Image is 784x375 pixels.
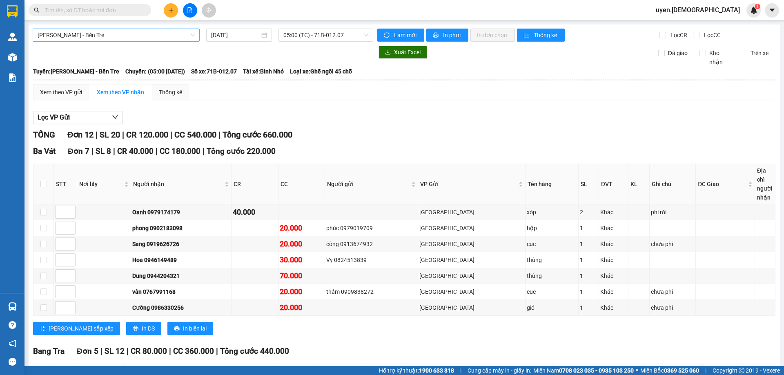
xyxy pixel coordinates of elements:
div: Dung 0944204321 [132,271,230,280]
div: 1 [580,240,597,249]
span: ĐC Giao [698,180,746,189]
div: 20.000 [280,238,324,250]
span: CC 540.000 [174,130,216,140]
span: CR 120.000 [126,130,168,140]
div: phúc 0979019709 [326,224,416,233]
span: Số xe: 71B-012.07 [191,67,237,76]
div: Xem theo VP gửi [40,88,82,97]
span: down [112,114,118,120]
th: ĐVT [599,164,628,204]
div: chưa phi [651,303,694,312]
span: Người gửi [327,180,410,189]
div: 1 [580,303,597,312]
span: | [156,146,158,156]
div: [GEOGRAPHIC_DATA] [419,287,524,296]
th: CC [278,164,325,204]
span: SL 12 [105,346,125,356]
div: thấm 0909838272 [326,287,416,296]
span: Ba Vát [33,146,56,156]
span: printer [174,326,180,332]
span: aim [206,7,212,13]
div: Sang 0919626726 [132,240,230,249]
span: CR 40.000 [117,146,154,156]
span: In phơi [443,31,462,40]
span: file-add [187,7,193,13]
span: ⚪️ [636,369,638,372]
button: downloadXuất Excel [379,46,427,59]
div: [GEOGRAPHIC_DATA] [419,303,524,312]
span: Đơn 7 [68,146,89,156]
button: printerIn DS [126,322,161,335]
span: question-circle [9,321,16,329]
div: 1 [580,224,597,233]
span: Tài xế: Bình Nhỏ [243,67,284,76]
span: download [385,49,391,56]
span: VP Gửi [420,180,517,189]
div: xóp [527,208,577,217]
div: Vy 0824513839 [326,255,416,264]
td: Sài Gòn [418,236,526,252]
button: syncLàm mới [377,29,424,42]
button: sort-ascending[PERSON_NAME] sắp xếp [33,322,120,335]
span: | [216,346,218,356]
div: công 0913674932 [326,240,416,249]
span: plus [168,7,174,13]
th: KL [628,164,650,204]
span: Lọc CR [667,31,688,40]
div: thùng [527,271,577,280]
span: Bang Tra [33,346,65,356]
div: Khác [600,303,627,312]
span: notification [9,339,16,347]
img: icon-new-feature [750,7,757,14]
span: | [100,346,102,356]
div: 20.000 [280,222,324,234]
button: bar-chartThống kê [517,29,565,42]
div: Khác [600,255,627,264]
img: solution-icon [8,73,17,82]
span: printer [433,32,440,39]
div: 20.000 [280,286,324,297]
th: Ghi chú [650,164,696,204]
div: [GEOGRAPHIC_DATA] [419,208,524,217]
div: Cường 0986330256 [132,303,230,312]
div: hộp [527,224,577,233]
div: [GEOGRAPHIC_DATA] [419,255,524,264]
div: Thống kê [159,88,182,97]
span: Hỗ trợ kỹ thuật: [379,366,454,375]
strong: 1900 633 818 [419,367,454,374]
div: Xem theo VP nhận [97,88,144,97]
span: | [218,130,220,140]
div: 1 [580,255,597,264]
span: Kho nhận [706,49,735,67]
div: Địa chỉ người nhận [757,166,773,202]
div: [GEOGRAPHIC_DATA] [419,271,524,280]
th: Tên hàng [526,164,579,204]
button: Lọc VP Gửi [33,111,123,124]
div: chưa phi [651,240,694,249]
span: | [91,146,94,156]
span: caret-down [768,7,776,14]
span: | [170,130,172,140]
span: Đã giao [665,49,691,58]
button: In đơn chọn [470,29,515,42]
span: | [203,146,205,156]
button: plus [164,3,178,18]
div: Khác [600,287,627,296]
span: Lọc VP Gửi [38,112,70,122]
input: 13/09/2025 [211,31,260,40]
span: Tổng cước 660.000 [223,130,292,140]
span: copyright [739,368,744,373]
span: Đơn 12 [67,130,94,140]
span: SL 20 [100,130,120,140]
span: Miền Nam [533,366,634,375]
span: Trên xe [747,49,772,58]
div: Oanh 0979174179 [132,208,230,217]
td: Sài Gòn [418,220,526,236]
div: phong 0902183098 [132,224,230,233]
div: 30.000 [280,254,324,266]
div: Khác [600,208,627,217]
span: Tổng cước 440.000 [220,346,289,356]
span: printer [133,326,138,332]
span: Miền Bắc [640,366,699,375]
td: Sài Gòn [418,268,526,284]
